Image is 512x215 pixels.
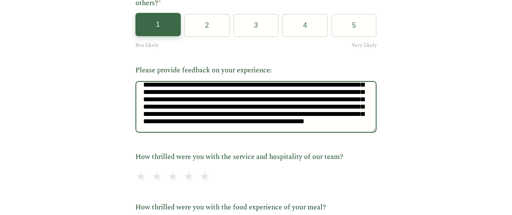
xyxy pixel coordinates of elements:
[331,14,377,37] button: 5
[184,14,230,37] button: 2
[135,65,377,76] label: Please provide feedback on your experience:
[183,168,194,187] span: ★
[151,168,162,187] span: ★
[135,13,181,36] button: 1
[135,168,146,187] span: ★
[135,41,159,50] span: Not likely
[199,168,210,187] span: ★
[135,152,377,163] label: How thrilled were you with the service and hospitality of our team?
[167,168,178,187] span: ★
[282,14,328,37] button: 4
[233,14,279,37] button: 3
[135,202,377,213] label: How thrilled were you with the food experience of your meal?
[352,41,377,50] span: Very likely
